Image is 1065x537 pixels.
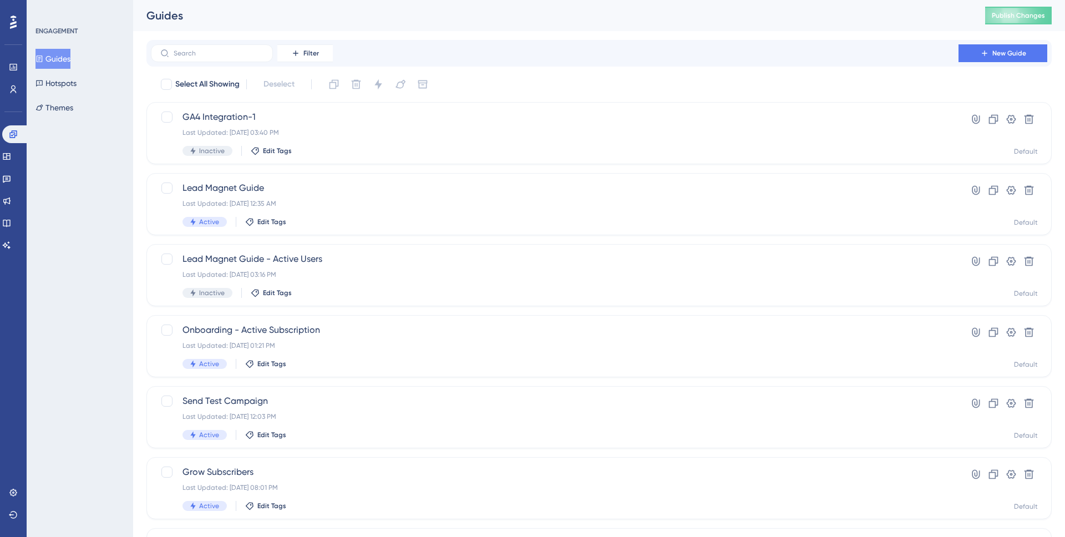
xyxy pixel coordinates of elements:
button: Hotspots [35,73,77,93]
span: Send Test Campaign [182,394,927,408]
button: Edit Tags [245,501,286,510]
button: Edit Tags [251,146,292,155]
button: Themes [35,98,73,118]
div: Last Updated: [DATE] 12:03 PM [182,412,927,421]
span: GA4 Integration-1 [182,110,927,124]
button: Filter [277,44,333,62]
span: Active [199,501,219,510]
div: Default [1014,289,1038,298]
span: Lead Magnet Guide - Active Users [182,252,927,266]
div: Last Updated: [DATE] 12:35 AM [182,199,927,208]
div: Last Updated: [DATE] 01:21 PM [182,341,927,350]
span: Filter [303,49,319,58]
span: Active [199,359,219,368]
button: Edit Tags [251,288,292,297]
span: Lead Magnet Guide [182,181,927,195]
div: ENGAGEMENT [35,27,78,36]
div: Default [1014,502,1038,511]
span: Inactive [199,146,225,155]
div: Last Updated: [DATE] 08:01 PM [182,483,927,492]
span: Edit Tags [257,359,286,368]
div: Guides [146,8,957,23]
div: Default [1014,147,1038,156]
button: New Guide [958,44,1047,62]
button: Edit Tags [245,430,286,439]
span: Edit Tags [257,501,286,510]
div: Default [1014,431,1038,440]
div: Default [1014,360,1038,369]
span: Edit Tags [257,430,286,439]
span: Inactive [199,288,225,297]
div: Last Updated: [DATE] 03:16 PM [182,270,927,279]
span: Grow Subscribers [182,465,927,479]
button: Edit Tags [245,359,286,368]
input: Search [174,49,263,57]
div: Default [1014,218,1038,227]
span: Onboarding - Active Subscription [182,323,927,337]
span: Publish Changes [992,11,1045,20]
span: Edit Tags [257,217,286,226]
span: Edit Tags [263,288,292,297]
span: Active [199,430,219,439]
button: Deselect [253,74,305,94]
button: Edit Tags [245,217,286,226]
span: Deselect [263,78,295,91]
span: Active [199,217,219,226]
span: New Guide [992,49,1026,58]
span: Edit Tags [263,146,292,155]
span: Select All Showing [175,78,240,91]
div: Last Updated: [DATE] 03:40 PM [182,128,927,137]
button: Guides [35,49,70,69]
button: Publish Changes [985,7,1052,24]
